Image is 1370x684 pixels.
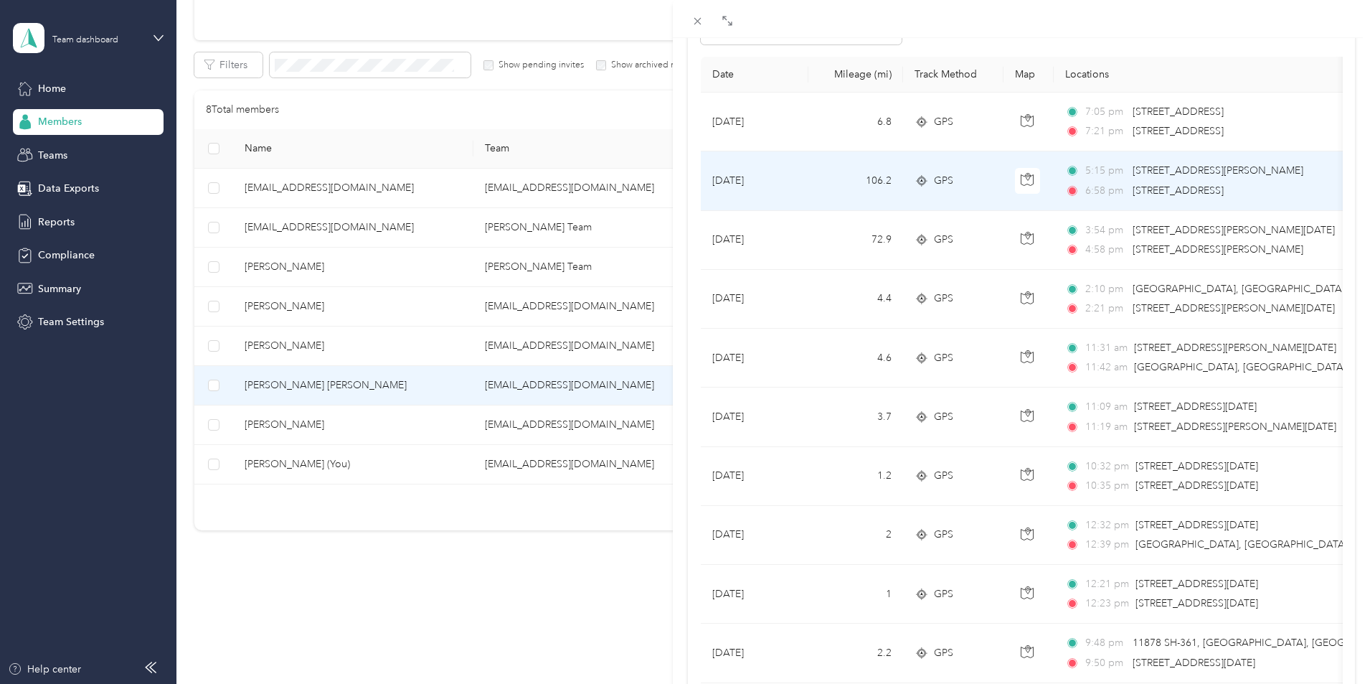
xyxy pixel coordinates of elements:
span: GPS [934,291,953,306]
span: 2:21 pm [1085,301,1126,317]
span: 11:42 am [1085,360,1128,375]
span: 11:09 am [1085,399,1128,415]
span: GPS [934,232,953,248]
td: 3.7 [808,388,903,446]
span: [STREET_ADDRESS][DATE] [1134,400,1257,413]
th: Track Method [903,57,1003,93]
td: [DATE] [701,624,808,683]
span: [STREET_ADDRESS][PERSON_NAME][DATE] [1133,302,1335,314]
span: 12:21 pm [1085,576,1129,592]
span: 2:10 pm [1085,281,1126,297]
td: 72.9 [808,211,903,270]
span: [STREET_ADDRESS][PERSON_NAME] [1133,243,1303,256]
td: [DATE] [701,151,808,210]
td: 1 [808,565,903,624]
span: 6:58 pm [1085,183,1126,199]
span: 12:23 pm [1085,596,1129,612]
td: 2.2 [808,624,903,683]
span: [STREET_ADDRESS][DATE] [1133,657,1255,669]
td: [DATE] [701,329,808,388]
span: 10:32 pm [1085,459,1129,474]
span: [STREET_ADDRESS][PERSON_NAME] [1133,164,1303,177]
span: [STREET_ADDRESS] [1133,106,1224,118]
th: Map [1003,57,1054,93]
span: GPS [934,173,953,189]
span: 7:21 pm [1085,123,1126,139]
td: [DATE] [701,565,808,624]
td: [DATE] [701,388,808,446]
th: Mileage (mi) [808,57,903,93]
td: [DATE] [701,270,808,329]
td: 106.2 [808,151,903,210]
td: 2 [808,506,903,565]
td: [DATE] [701,447,808,506]
span: 10:35 pm [1085,478,1129,494]
span: [GEOGRAPHIC_DATA], [GEOGRAPHIC_DATA] [1135,538,1348,551]
span: [STREET_ADDRESS][DATE] [1135,597,1258,609]
span: 9:50 pm [1085,655,1126,671]
th: Date [701,57,808,93]
span: GPS [934,468,953,484]
span: 11:19 am [1085,419,1128,435]
span: 11:31 am [1085,340,1128,356]
span: [GEOGRAPHIC_DATA], [GEOGRAPHIC_DATA] [1134,361,1346,373]
span: 12:32 pm [1085,517,1129,533]
span: GPS [934,645,953,661]
td: [DATE] [701,211,808,270]
span: GPS [934,114,953,130]
td: [DATE] [701,506,808,565]
span: [GEOGRAPHIC_DATA], [GEOGRAPHIC_DATA] [1133,283,1345,295]
td: 4.4 [808,270,903,329]
td: 6.8 [808,93,903,151]
span: 12:39 pm [1085,537,1129,553]
span: 4:58 pm [1085,242,1126,258]
span: [STREET_ADDRESS][DATE] [1135,578,1258,590]
span: GPS [934,409,953,425]
span: [STREET_ADDRESS][DATE] [1135,479,1258,492]
span: 3:54 pm [1085,222,1126,238]
iframe: Everlance-gr Chat Button Frame [1290,604,1370,684]
span: [STREET_ADDRESS][DATE] [1135,460,1258,472]
td: 1.2 [808,447,903,506]
span: GPS [934,586,953,602]
span: [STREET_ADDRESS][PERSON_NAME][DATE] [1134,421,1336,433]
span: [STREET_ADDRESS] [1133,125,1224,137]
span: GPS [934,350,953,366]
span: [STREET_ADDRESS][PERSON_NAME][DATE] [1134,342,1336,354]
span: GPS [934,527,953,543]
span: [STREET_ADDRESS] [1133,184,1224,197]
span: 9:48 pm [1085,635,1126,651]
span: [STREET_ADDRESS][PERSON_NAME][DATE] [1133,224,1335,236]
span: 5:15 pm [1085,163,1126,179]
span: 7:05 pm [1085,104,1126,120]
td: 4.6 [808,329,903,388]
td: [DATE] [701,93,808,151]
span: [STREET_ADDRESS][DATE] [1135,519,1258,531]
